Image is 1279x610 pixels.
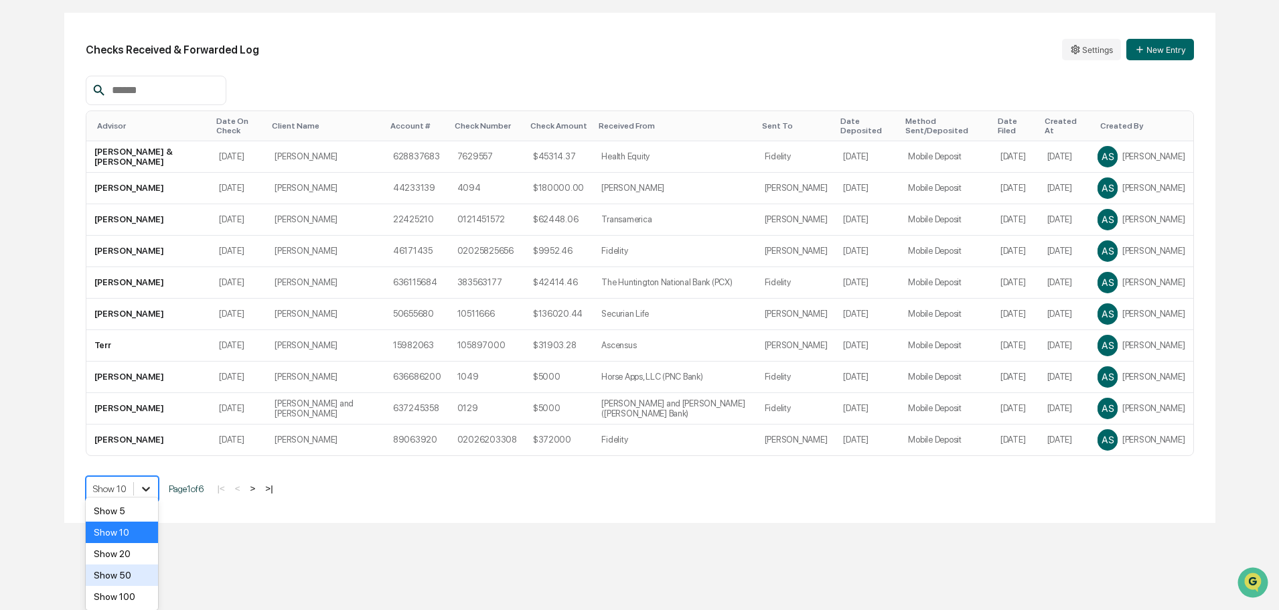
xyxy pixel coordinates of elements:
td: [PERSON_NAME] [267,330,385,362]
td: [DATE] [992,330,1039,362]
td: Mobile Deposit [900,362,992,393]
span: AS [1102,308,1114,319]
td: [DATE] [1039,425,1090,455]
td: Ascensus [593,330,756,362]
td: $62448.06 [525,204,594,236]
td: 636686200 [385,362,449,393]
td: 44233139 [385,173,449,204]
td: [DATE] [835,236,900,267]
td: [PERSON_NAME] [267,267,385,299]
td: [PERSON_NAME] [86,299,212,330]
button: >| [261,483,277,494]
td: 1049 [449,362,525,393]
div: Toggle SortBy [1100,121,1187,131]
td: [PERSON_NAME] [593,173,756,204]
div: [PERSON_NAME] [1098,147,1185,167]
td: [DATE] [1039,236,1090,267]
span: AS [1102,214,1114,225]
td: [PERSON_NAME] [86,425,212,455]
td: 02025825656 [449,236,525,267]
td: Fidelity [757,141,836,173]
div: Toggle SortBy [905,117,986,135]
div: Toggle SortBy [599,121,751,131]
div: Show 20 [86,543,159,564]
button: |< [214,483,229,494]
td: 89063920 [385,425,449,455]
td: [DATE] [211,267,267,299]
div: [PERSON_NAME] [1098,398,1185,418]
div: Show 5 [86,500,159,522]
td: [DATE] [992,267,1039,299]
a: 🖐️Preclearance [8,163,92,187]
span: Page 1 of 6 [169,483,204,494]
span: Preclearance [27,169,86,182]
div: Toggle SortBy [840,117,895,135]
span: AS [1102,277,1114,288]
td: [PERSON_NAME] [267,141,385,173]
td: [PERSON_NAME] [86,204,212,236]
td: $372000 [525,425,594,455]
td: Health Equity [593,141,756,173]
td: [DATE] [992,204,1039,236]
td: [DATE] [1039,204,1090,236]
span: Data Lookup [27,194,84,208]
td: [PERSON_NAME] [267,204,385,236]
span: AS [1102,245,1114,256]
td: [DATE] [211,393,267,425]
div: Show 10 [86,522,159,543]
td: Mobile Deposit [900,393,992,425]
td: [DATE] [835,141,900,173]
div: [PERSON_NAME] [1098,335,1185,356]
td: 105897000 [449,330,525,362]
td: [DATE] [1039,299,1090,330]
td: Horse Apps, LLC (PNC Bank) [593,362,756,393]
td: [PERSON_NAME] & [PERSON_NAME] [86,141,212,173]
span: AS [1102,434,1114,445]
td: Mobile Deposit [900,267,992,299]
div: [PERSON_NAME] [1098,367,1185,387]
div: Toggle SortBy [530,121,589,131]
td: 628837683 [385,141,449,173]
span: AS [1102,182,1114,194]
td: [DATE] [992,141,1039,173]
td: Mobile Deposit [900,236,992,267]
td: Mobile Deposit [900,204,992,236]
td: Fidelity [593,425,756,455]
td: [DATE] [211,425,267,455]
td: 0129 [449,393,525,425]
button: Settings [1062,39,1121,60]
div: Toggle SortBy [998,117,1034,135]
td: [DATE] [1039,267,1090,299]
td: [DATE] [992,362,1039,393]
td: 636115684 [385,267,449,299]
td: Mobile Deposit [900,425,992,455]
div: [PERSON_NAME] [1098,430,1185,450]
td: Mobile Deposit [900,173,992,204]
td: [DATE] [992,299,1039,330]
td: Securian Life [593,299,756,330]
td: [PERSON_NAME] [86,362,212,393]
td: [DATE] [211,236,267,267]
td: [DATE] [835,425,900,455]
td: [PERSON_NAME] [757,204,836,236]
td: Terr [86,330,212,362]
div: Toggle SortBy [1045,117,1085,135]
span: Attestations [110,169,166,182]
div: Toggle SortBy [97,121,206,131]
div: [PERSON_NAME] [1098,241,1185,261]
a: Powered byPylon [94,226,162,237]
div: Toggle SortBy [390,121,444,131]
div: Show 100 [86,586,159,607]
div: Show 50 [86,564,159,586]
td: [PERSON_NAME] [757,330,836,362]
div: Toggle SortBy [762,121,830,131]
p: How can we help? [13,28,244,50]
td: [DATE] [992,393,1039,425]
td: [PERSON_NAME] [86,173,212,204]
td: $9952.46 [525,236,594,267]
div: [PERSON_NAME] [1098,210,1185,230]
td: 02026203308 [449,425,525,455]
td: [DATE] [211,362,267,393]
span: AS [1102,402,1114,414]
